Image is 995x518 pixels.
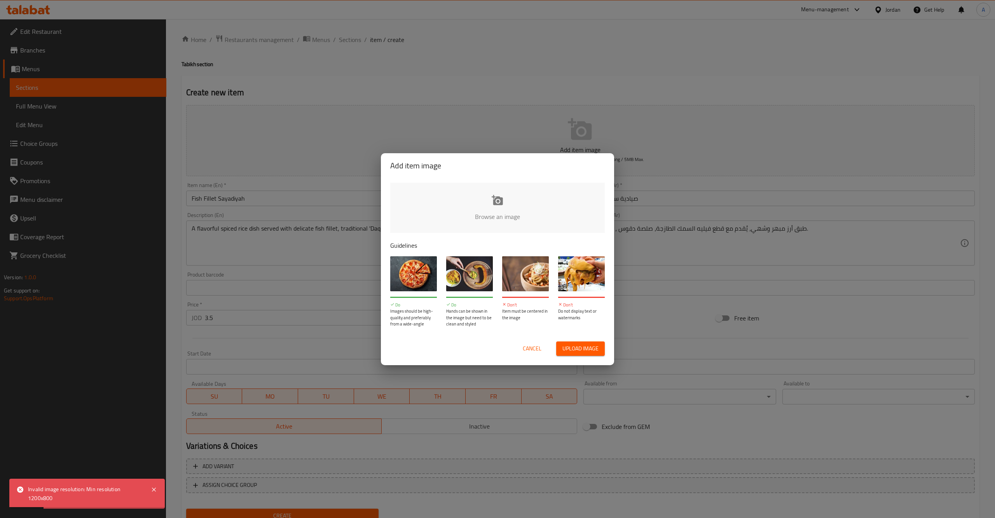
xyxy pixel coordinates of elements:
[558,256,605,291] img: guide-img-4@3x.jpg
[523,344,541,353] span: Cancel
[446,302,493,308] p: Do
[390,302,437,308] p: Do
[558,302,605,308] p: Don't
[502,256,549,291] img: guide-img-3@3x.jpg
[390,159,605,172] h2: Add item image
[502,302,549,308] p: Don't
[520,341,545,356] button: Cancel
[28,485,143,502] div: Invalid image resolution: Min resolution 1200x800
[446,308,493,327] p: Hands can be shown in the image but need to be clean and styled
[562,344,599,353] span: Upload image
[502,308,549,321] p: Item must be centered in the image
[558,308,605,321] p: Do not display text or watermarks
[390,308,437,327] p: Images should be high-quality and preferably from a wide-angle
[390,256,437,291] img: guide-img-1@3x.jpg
[556,341,605,356] button: Upload image
[390,241,605,250] p: Guidelines
[446,256,493,291] img: guide-img-2@3x.jpg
